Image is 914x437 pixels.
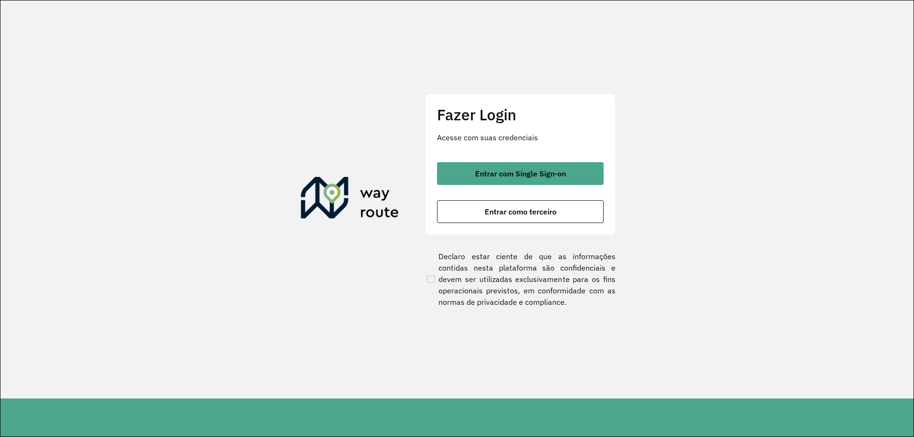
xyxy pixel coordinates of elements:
button: button [437,200,604,223]
button: button [437,162,604,185]
span: Entrar com Single Sign-on [475,170,566,177]
span: Entrar como terceiro [485,208,556,215]
img: Roteirizador AmbevTech [301,177,399,223]
label: Declaro estar ciente de que as informações contidas nesta plataforma são confidenciais e devem se... [425,251,616,308]
h2: Fazer Login [437,106,604,124]
p: Acesse com suas credenciais [437,132,604,143]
